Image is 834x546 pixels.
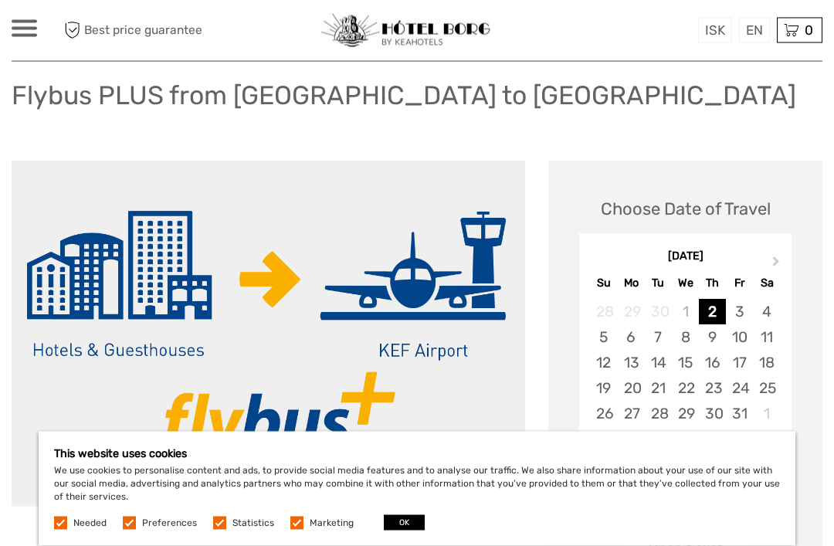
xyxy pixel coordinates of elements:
span: 0 [802,22,815,38]
div: Not available Tuesday, September 30th, 2025 [645,300,672,325]
div: Choose Saturday, October 25th, 2025 [753,376,780,402]
label: Preferences [142,517,197,530]
div: Choose Saturday, October 11th, 2025 [753,325,780,351]
div: month 2025-10 [584,300,786,453]
div: Choose Friday, November 7th, 2025 [726,428,753,453]
div: Choose Wednesday, October 8th, 2025 [672,325,699,351]
div: We use cookies to personalise content and ads, to provide social media features and to analyse ou... [39,432,795,546]
div: Choose Saturday, November 1st, 2025 [753,402,780,427]
div: Not available Monday, September 29th, 2025 [618,300,645,325]
div: Choose Friday, October 31st, 2025 [726,402,753,427]
div: Choose Sunday, October 19th, 2025 [590,376,617,402]
button: Next Month [765,253,790,278]
div: Choose Saturday, October 4th, 2025 [753,300,780,325]
div: Choose Monday, October 20th, 2025 [618,376,645,402]
span: Best price guarantee [60,18,215,43]
div: Choose Thursday, October 30th, 2025 [699,402,726,427]
div: Choose Wednesday, October 22nd, 2025 [672,376,699,402]
div: Choose Monday, October 27th, 2025 [618,402,645,427]
div: Choose Friday, October 3rd, 2025 [726,300,753,325]
div: Choose Saturday, October 18th, 2025 [753,351,780,376]
div: Choose Sunday, October 5th, 2025 [590,325,617,351]
div: Choose Thursday, October 23rd, 2025 [699,376,726,402]
div: Choose Thursday, October 16th, 2025 [699,351,726,376]
div: Choose Monday, October 13th, 2025 [618,351,645,376]
div: Choose Saturday, November 8th, 2025 [753,428,780,453]
div: Sa [753,273,780,294]
span: ISK [705,22,725,38]
div: Choose Thursday, November 6th, 2025 [699,428,726,453]
div: Su [590,273,617,294]
div: Choose Sunday, October 26th, 2025 [590,402,617,427]
div: Choose Wednesday, October 29th, 2025 [672,402,699,427]
div: Tu [645,273,672,294]
div: Choose Tuesday, October 7th, 2025 [645,325,672,351]
div: Choose Tuesday, October 14th, 2025 [645,351,672,376]
div: Choose Friday, October 10th, 2025 [726,325,753,351]
div: Choose Thursday, October 9th, 2025 [699,325,726,351]
img: 712a0e43dd27461abbb2e424cb7ebcd4_main_slider.png [12,161,525,504]
label: Needed [73,517,107,530]
div: Choose Tuesday, October 21st, 2025 [645,376,672,402]
div: Choose Friday, October 17th, 2025 [726,351,753,376]
div: Choose Thursday, October 2nd, 2025 [699,300,726,325]
button: Open LiveChat chat widget [178,24,196,42]
button: OK [384,515,425,531]
div: Choose Wednesday, November 5th, 2025 [672,428,699,453]
div: Choose Sunday, November 2nd, 2025 [590,428,617,453]
h1: Flybus PLUS from [GEOGRAPHIC_DATA] to [GEOGRAPHIC_DATA] [12,80,796,112]
label: Marketing [310,517,354,530]
div: Not available Sunday, September 28th, 2025 [590,300,617,325]
div: Choose Tuesday, November 4th, 2025 [645,428,672,453]
h5: This website uses cookies [54,447,780,460]
div: Not available Wednesday, October 1st, 2025 [672,300,699,325]
div: Fr [726,273,753,294]
div: Choose Date of Travel [601,198,771,222]
div: [DATE] [579,249,792,266]
div: We [672,273,699,294]
div: Choose Tuesday, October 28th, 2025 [645,402,672,427]
div: Th [699,273,726,294]
div: Choose Friday, October 24th, 2025 [726,376,753,402]
img: 97-048fac7b-21eb-4351-ac26-83e096b89eb3_logo_small.jpg [320,14,490,48]
div: Choose Monday, November 3rd, 2025 [618,428,645,453]
div: Choose Monday, October 6th, 2025 [618,325,645,351]
p: We're away right now. Please check back later! [22,27,175,39]
div: Choose Wednesday, October 15th, 2025 [672,351,699,376]
label: Statistics [232,517,274,530]
div: EN [739,18,770,43]
div: Mo [618,273,645,294]
div: Choose Sunday, October 12th, 2025 [590,351,617,376]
